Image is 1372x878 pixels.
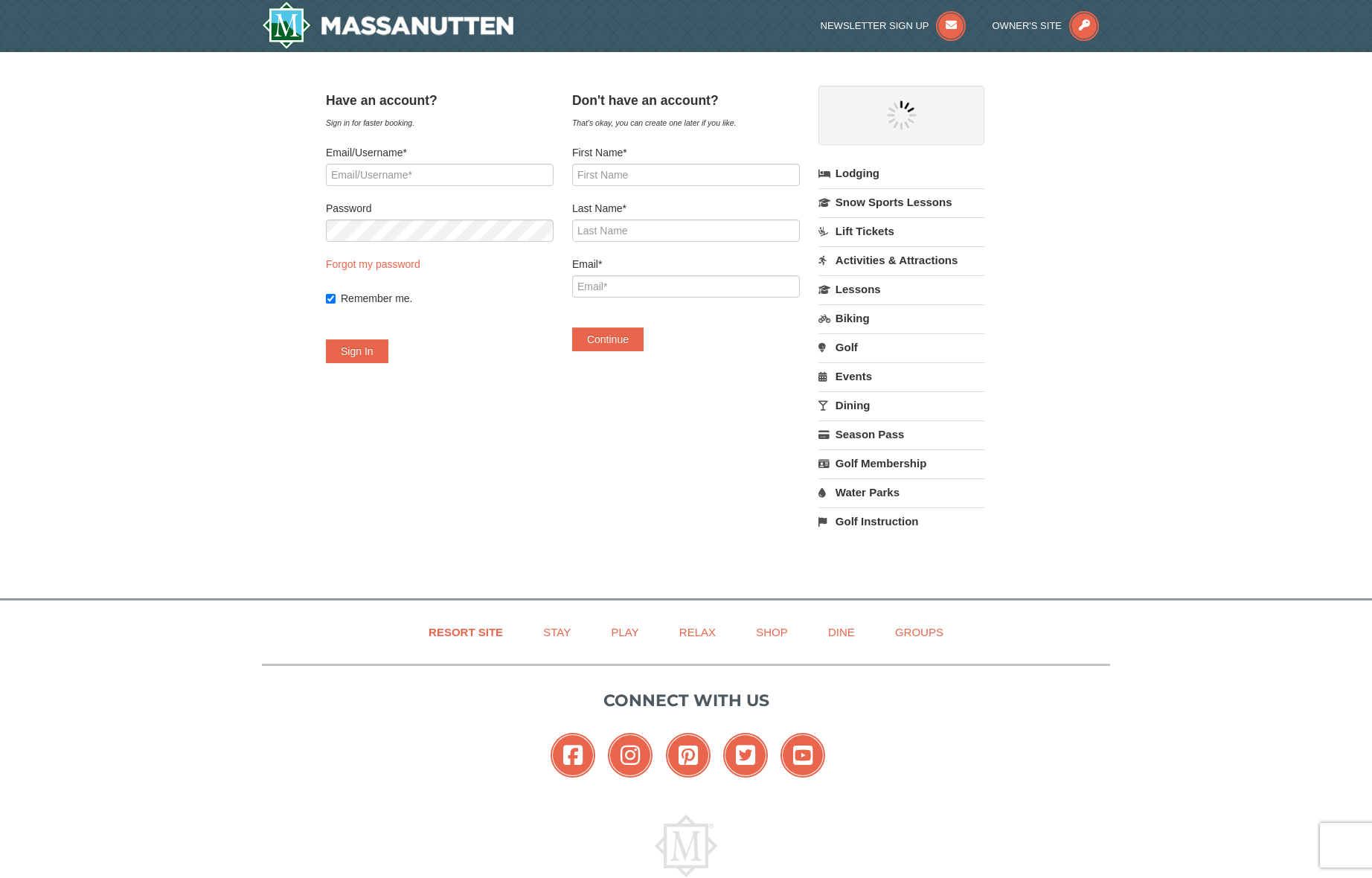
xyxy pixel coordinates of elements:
[818,188,984,216] a: Snow Sports Lessons
[572,115,800,130] div: That's okay, you can create one later if you like.
[572,145,800,160] label: First Name*
[818,304,984,332] a: Biking
[818,333,984,361] a: Golf
[572,275,800,298] input: Email*
[887,100,917,130] img: wait gif
[326,258,420,270] a: Forgot my password
[326,145,554,160] label: Email/Username*
[572,164,800,186] input: First Name
[993,20,1100,31] a: Owner's Site
[572,219,800,242] input: Last Name
[262,688,1110,713] p: Connect with us
[525,615,589,649] a: Stay
[818,217,984,245] a: Lift Tickets
[572,327,644,351] button: Continue
[326,93,554,108] h4: Have an account?
[326,201,554,216] label: Password
[572,93,800,108] h4: Don't have an account?
[326,339,388,363] button: Sign In
[326,115,554,130] div: Sign in for faster booking.
[818,391,984,419] a: Dining
[876,615,962,649] a: Groups
[262,1,513,49] a: Massanutten Resort
[592,615,657,649] a: Play
[818,362,984,390] a: Events
[818,275,984,303] a: Lessons
[572,257,800,272] label: Email*
[410,615,522,649] a: Resort Site
[818,160,984,187] a: Lodging
[818,449,984,477] a: Golf Membership
[655,815,717,877] img: Massanutten Resort Logo
[993,20,1062,31] span: Owner's Site
[572,201,800,216] label: Last Name*
[341,291,554,306] label: Remember me.
[262,1,513,49] img: Massanutten Resort Logo
[818,246,984,274] a: Activities & Attractions
[821,20,929,31] span: Newsletter Sign Up
[821,20,967,31] a: Newsletter Sign Up
[810,615,873,649] a: Dine
[661,615,734,649] a: Relax
[737,615,807,649] a: Shop
[818,420,984,448] a: Season Pass
[326,164,554,186] input: Email/Username*
[818,478,984,506] a: Water Parks
[818,507,984,535] a: Golf Instruction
